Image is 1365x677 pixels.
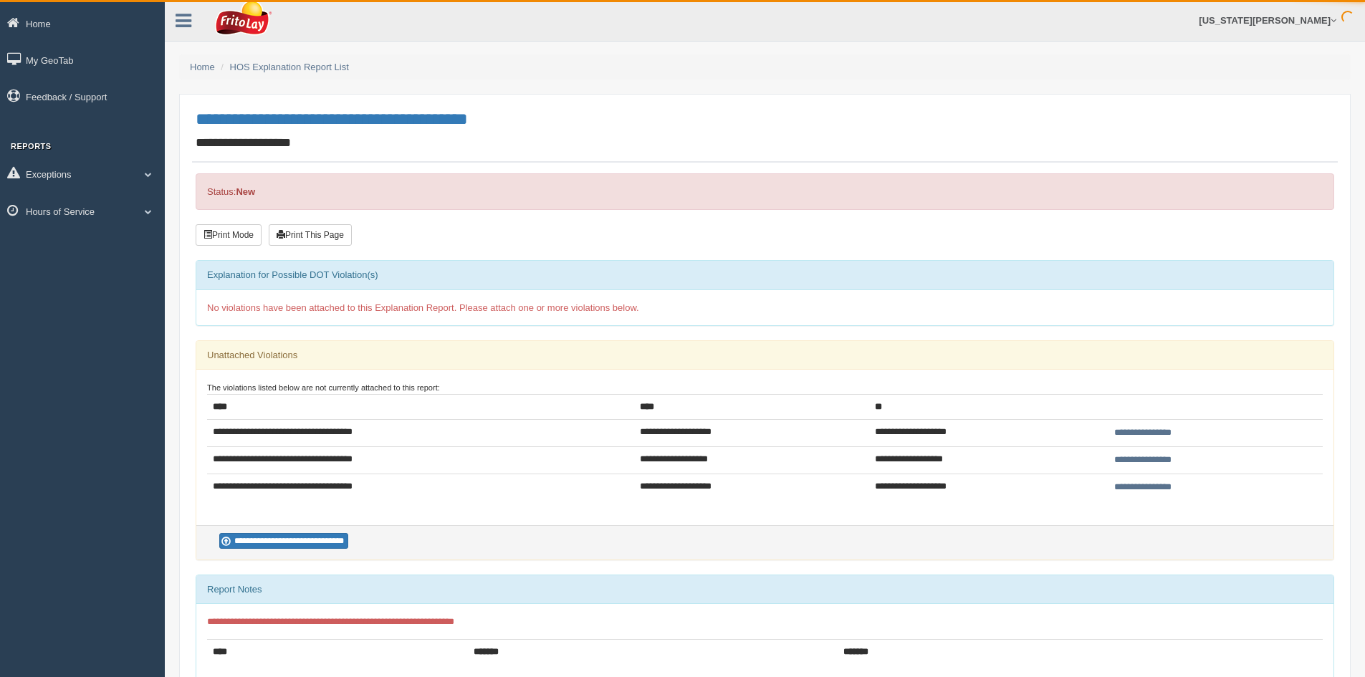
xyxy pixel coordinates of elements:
[196,261,1333,289] div: Explanation for Possible DOT Violation(s)
[196,173,1334,210] div: Status:
[196,341,1333,370] div: Unattached Violations
[196,224,262,246] button: Print Mode
[269,224,352,246] button: Print This Page
[236,186,255,197] strong: New
[230,62,349,72] a: HOS Explanation Report List
[190,62,215,72] a: Home
[207,383,440,392] small: The violations listed below are not currently attached to this report:
[196,575,1333,604] div: Report Notes
[207,302,639,313] span: No violations have been attached to this Explanation Report. Please attach one or more violations...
